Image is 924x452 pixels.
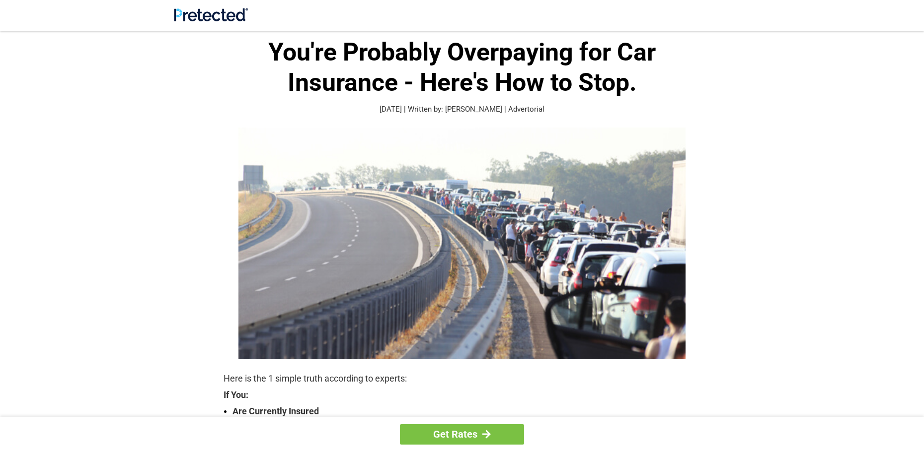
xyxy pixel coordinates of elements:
strong: If You: [224,390,700,399]
a: Site Logo [174,14,248,23]
p: [DATE] | Written by: [PERSON_NAME] | Advertorial [224,104,700,115]
a: Get Rates [400,424,524,445]
h1: You're Probably Overpaying for Car Insurance - Here's How to Stop. [224,37,700,98]
strong: Are Currently Insured [232,404,700,418]
img: Site Logo [174,8,248,21]
p: Here is the 1 simple truth according to experts: [224,372,700,386]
